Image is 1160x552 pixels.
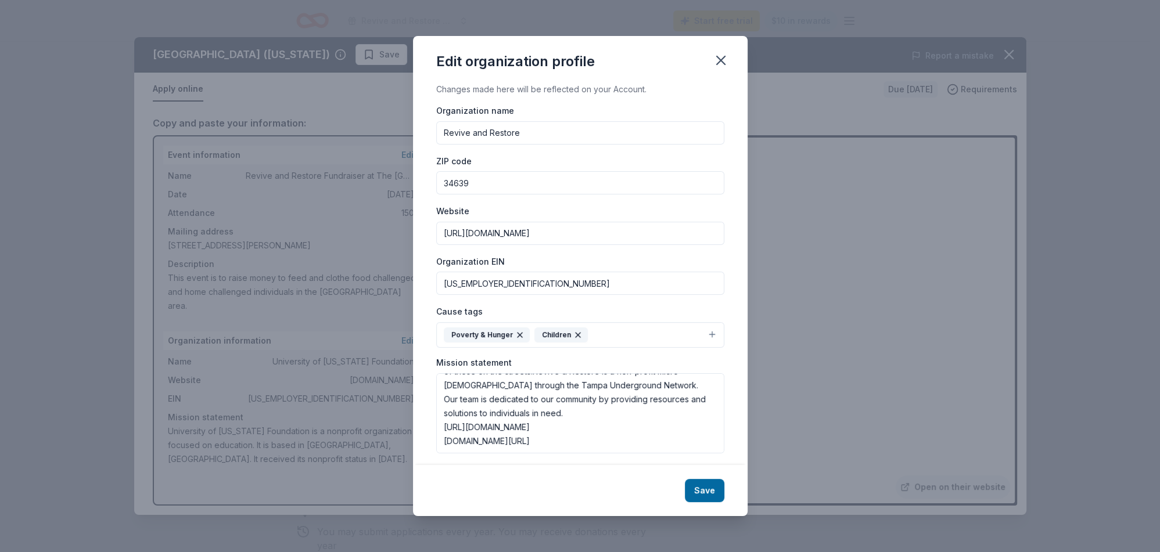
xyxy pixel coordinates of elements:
button: Poverty & HungerChildren [436,322,724,348]
div: Poverty & Hunger [444,327,530,342]
input: 12345 (U.S. only) [436,171,724,194]
label: Organization EIN [436,256,505,268]
div: Changes made here will be reflected on your Account. [436,82,724,96]
textarea: Revive & Restore is helping the homeless population and those in need. We do this by building rel... [436,373,724,453]
input: 12-3456789 [436,272,724,295]
div: Edit organization profile [436,52,595,71]
label: Mission statement [436,357,512,369]
button: Save [685,479,724,502]
label: Organization name [436,105,514,117]
label: Cause tags [436,306,483,318]
label: ZIP code [436,156,472,167]
label: Website [436,205,469,217]
div: Children [534,327,588,342]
